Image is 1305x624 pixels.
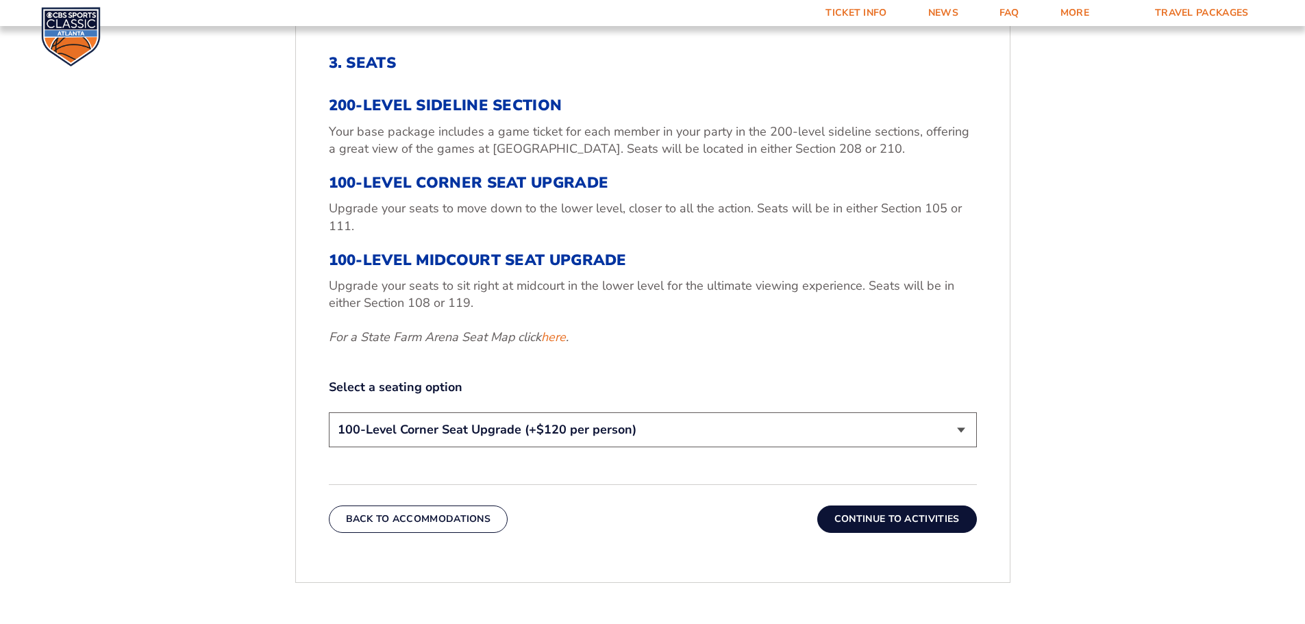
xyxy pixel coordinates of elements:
[329,277,977,312] p: Upgrade your seats to sit right at midcourt in the lower level for the ultimate viewing experienc...
[817,506,977,533] button: Continue To Activities
[329,379,977,396] label: Select a seating option
[329,123,977,158] p: Your base package includes a game ticket for each member in your party in the 200-level sideline ...
[329,97,977,114] h3: 200-Level Sideline Section
[329,329,569,345] em: For a State Farm Arena Seat Map click .
[329,54,977,72] h2: 3. Seats
[329,200,977,234] p: Upgrade your seats to move down to the lower level, closer to all the action. Seats will be in ei...
[329,174,977,192] h3: 100-Level Corner Seat Upgrade
[41,7,101,66] img: CBS Sports Classic
[329,251,977,269] h3: 100-Level Midcourt Seat Upgrade
[541,329,566,346] a: here
[329,506,508,533] button: Back To Accommodations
